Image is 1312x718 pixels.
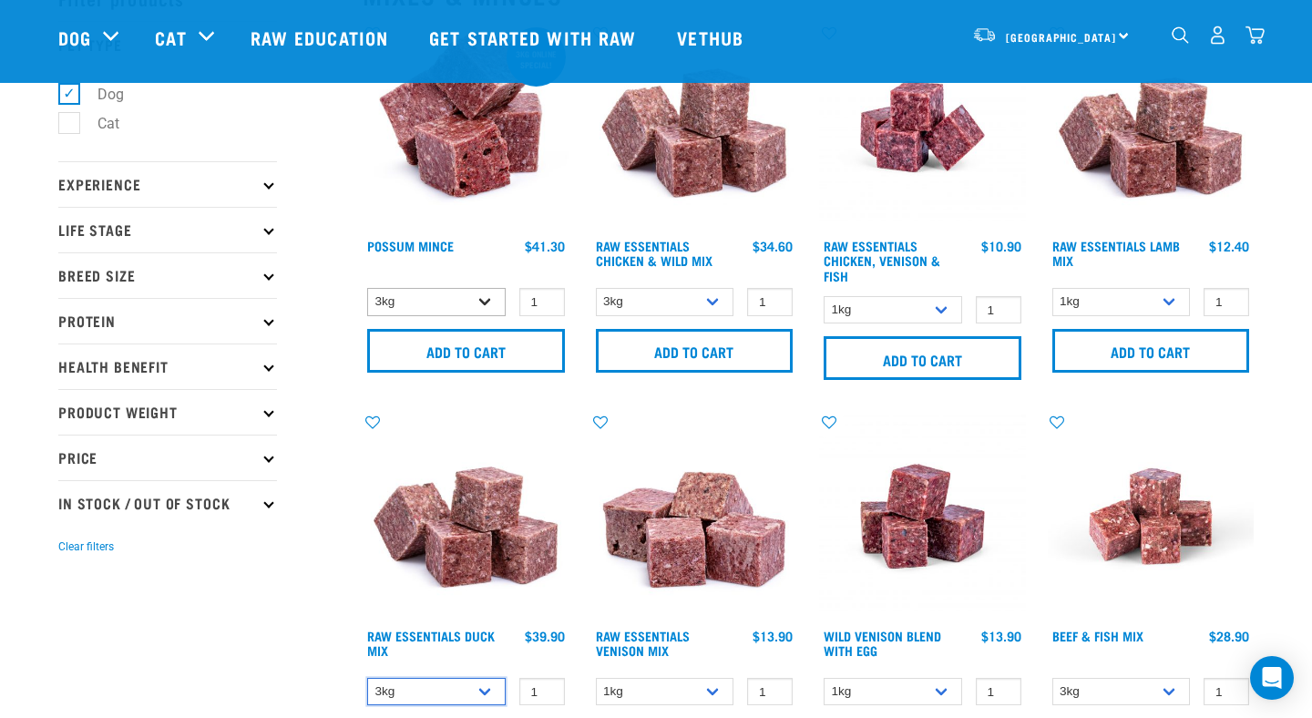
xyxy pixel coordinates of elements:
[58,298,277,344] p: Protein
[981,239,1021,253] div: $10.90
[1006,34,1116,40] span: [GEOGRAPHIC_DATA]
[824,632,941,653] a: Wild Venison Blend with Egg
[58,389,277,435] p: Product Weight
[1052,329,1250,373] input: Add to cart
[972,26,997,43] img: van-moving.png
[58,344,277,389] p: Health Benefit
[591,24,798,231] img: Pile Of Cubed Chicken Wild Meat Mix
[596,632,690,653] a: Raw Essentials Venison Mix
[155,24,186,51] a: Cat
[58,538,114,555] button: Clear filters
[411,1,659,74] a: Get started with Raw
[1209,239,1249,253] div: $12.40
[58,161,277,207] p: Experience
[58,435,277,480] p: Price
[1172,26,1189,44] img: home-icon-1@2x.png
[519,678,565,706] input: 1
[367,329,565,373] input: Add to cart
[525,629,565,643] div: $39.90
[363,413,569,620] img: ?1041 RE Lamb Mix 01
[58,24,91,51] a: Dog
[1048,24,1255,231] img: ?1041 RE Lamb Mix 01
[363,24,569,231] img: 1102 Possum Mince 01
[1204,678,1249,706] input: 1
[981,629,1021,643] div: $13.90
[1250,656,1294,700] div: Open Intercom Messenger
[58,207,277,252] p: Life Stage
[596,242,712,263] a: Raw Essentials Chicken & Wild Mix
[367,632,495,653] a: Raw Essentials Duck Mix
[976,296,1021,324] input: 1
[68,83,131,106] label: Dog
[58,480,277,526] p: In Stock / Out Of Stock
[1052,242,1180,263] a: Raw Essentials Lamb Mix
[58,252,277,298] p: Breed Size
[747,678,793,706] input: 1
[519,288,565,316] input: 1
[976,678,1021,706] input: 1
[525,239,565,253] div: $41.30
[753,239,793,253] div: $34.60
[1052,632,1143,639] a: Beef & Fish Mix
[824,242,940,278] a: Raw Essentials Chicken, Venison & Fish
[1209,629,1249,643] div: $28.90
[819,24,1026,231] img: Chicken Venison mix 1655
[591,413,798,620] img: 1113 RE Venison Mix 01
[232,1,411,74] a: Raw Education
[819,413,1026,620] img: Venison Egg 1616
[1204,288,1249,316] input: 1
[1245,26,1265,45] img: home-icon@2x.png
[1048,413,1255,620] img: Beef Mackerel 1
[824,336,1021,380] input: Add to cart
[747,288,793,316] input: 1
[753,629,793,643] div: $13.90
[596,329,794,373] input: Add to cart
[1208,26,1227,45] img: user.png
[659,1,766,74] a: Vethub
[367,242,454,249] a: Possum Mince
[68,112,127,135] label: Cat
